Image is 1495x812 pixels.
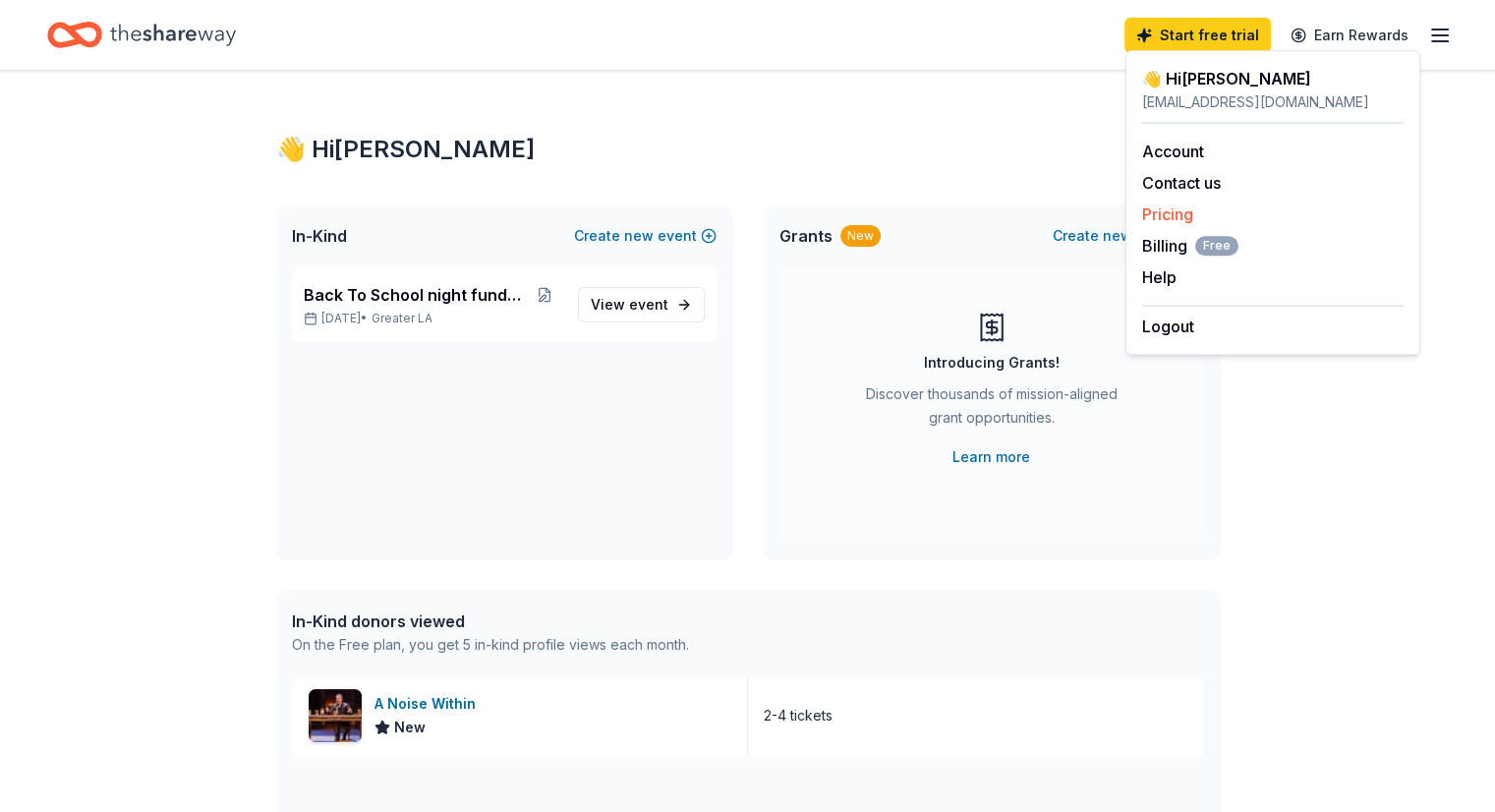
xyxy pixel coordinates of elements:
button: Createnewproject [1053,224,1204,248]
button: Logout [1142,315,1194,338]
div: 👋 Hi [PERSON_NAME] [276,134,1220,165]
span: New [394,716,426,739]
img: Image for A Noise Within [309,689,362,742]
span: new [624,224,654,248]
span: In-Kind [292,224,347,248]
span: Billing [1142,234,1238,258]
div: On the Free plan, you get 5 in-kind profile views each month. [292,633,689,657]
div: Introducing Grants! [924,351,1060,375]
div: New [840,225,881,247]
a: Pricing [1142,204,1193,224]
button: BillingFree [1142,234,1238,258]
button: Contact us [1142,171,1221,195]
span: Grants [779,224,833,248]
button: Help [1142,265,1177,289]
div: In-Kind donors viewed [292,609,689,633]
div: 2-4 tickets [764,704,833,727]
span: event [629,296,668,313]
button: Createnewevent [574,224,717,248]
span: Free [1195,236,1238,256]
div: [EMAIL_ADDRESS][DOMAIN_NAME] [1142,90,1404,114]
span: Greater LA [372,311,432,326]
div: 👋 Hi [PERSON_NAME] [1142,67,1404,90]
span: new [1103,224,1132,248]
p: [DATE] • [304,311,562,326]
a: Earn Rewards [1279,18,1420,53]
div: A Noise Within [374,692,484,716]
a: Home [47,12,236,58]
a: Start free trial [1124,18,1271,53]
a: View event [578,287,705,322]
a: Account [1142,142,1204,161]
span: View [591,293,668,317]
a: Learn more [952,445,1030,469]
span: Back To School night fundraiser [304,283,527,307]
div: Discover thousands of mission-aligned grant opportunities. [858,382,1125,437]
